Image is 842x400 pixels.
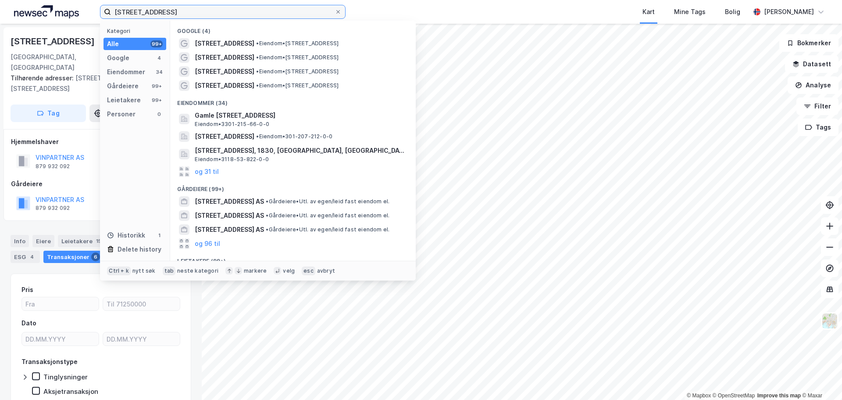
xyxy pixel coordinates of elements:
input: Fra [22,297,99,310]
div: Pris [21,285,33,295]
div: Gårdeiere [11,179,191,189]
input: Til 71250000 [103,297,180,310]
div: 879 932 092 [36,205,70,212]
span: Gårdeiere • Utl. av egen/leid fast eiendom el. [266,212,389,219]
input: DD.MM.YYYY [22,332,99,346]
div: Info [11,235,29,247]
a: OpenStreetMap [713,393,755,399]
div: Leietakere [107,95,141,105]
div: Gårdeiere (99+) [170,179,416,195]
span: [STREET_ADDRESS] [195,66,254,77]
a: Mapbox [687,393,711,399]
img: logo.a4113a55bc3d86da70a041830d287a7e.svg [14,5,79,18]
div: 99+ [150,83,163,90]
button: Bokmerker [779,34,838,52]
div: Google [107,53,129,63]
div: Leietakere (99+) [170,251,416,267]
span: [STREET_ADDRESS] [195,52,254,63]
a: Improve this map [757,393,801,399]
div: 0 [156,111,163,118]
input: Søk på adresse, matrikkel, gårdeiere, leietakere eller personer [111,5,335,18]
span: Eiendom • 301-207-212-0-0 [256,133,332,140]
button: Analyse [788,76,838,94]
div: Leietakere [58,235,107,247]
div: Kart [642,7,655,17]
div: Gårdeiere [107,81,139,91]
div: 4 [156,54,163,61]
div: Eiendommer [107,67,145,77]
div: Aksjetransaksjon [43,387,98,396]
div: Transaksjonstype [21,357,78,367]
div: [GEOGRAPHIC_DATA], [GEOGRAPHIC_DATA] [11,52,116,73]
div: Eiendommer (34) [170,93,416,108]
span: [STREET_ADDRESS] AS [195,224,264,235]
span: • [266,226,268,233]
div: Historikk [107,230,145,241]
button: Datasett [785,55,838,73]
span: Eiendom • [STREET_ADDRESS] [256,40,339,47]
span: • [256,133,259,140]
button: Tag [11,105,86,122]
div: Kategori [107,28,166,34]
div: Alle [107,39,119,49]
div: nytt søk [132,267,156,274]
div: markere [244,267,267,274]
div: tab [163,267,176,275]
span: • [266,198,268,205]
div: neste kategori [177,267,218,274]
div: Bolig [725,7,740,17]
div: 99+ [150,40,163,47]
div: [STREET_ADDRESS] [11,34,96,48]
div: ESG [11,251,40,263]
span: • [256,54,259,61]
span: [STREET_ADDRESS], 1830, [GEOGRAPHIC_DATA], [GEOGRAPHIC_DATA] [195,145,405,156]
button: og 96 til [195,238,220,249]
span: Gamle [STREET_ADDRESS] [195,110,405,121]
div: 6 [91,252,100,261]
div: Dato [21,318,36,328]
span: [STREET_ADDRESS] [195,131,254,142]
span: [STREET_ADDRESS] [195,80,254,91]
span: Eiendom • 3118-53-822-0-0 [195,156,269,163]
div: 34 [156,68,163,76]
span: • [266,212,268,219]
div: 99+ [150,97,163,104]
span: • [256,82,259,89]
button: Tags [798,119,838,136]
div: [PERSON_NAME] [764,7,814,17]
div: Google (4) [170,21,416,36]
button: Filter [796,97,838,115]
div: Personer [107,109,136,119]
div: [STREET_ADDRESS], [STREET_ADDRESS] [11,73,184,94]
span: Eiendom • 3301-215-66-0-0 [195,121,269,128]
div: Tinglysninger [43,373,88,381]
span: Eiendom • [STREET_ADDRESS] [256,54,339,61]
span: Eiendom • [STREET_ADDRESS] [256,68,339,75]
span: [STREET_ADDRESS] [195,38,254,49]
div: 4 [28,252,36,261]
iframe: Chat Widget [798,358,842,400]
span: Gårdeiere • Utl. av egen/leid fast eiendom el. [266,226,389,233]
div: 15 [94,237,103,245]
input: DD.MM.YYYY [103,332,180,346]
span: Gårdeiere • Utl. av egen/leid fast eiendom el. [266,198,389,205]
div: Eiere [32,235,54,247]
div: 1 [156,232,163,239]
div: Ctrl + k [107,267,131,275]
div: Delete history [118,244,161,255]
span: Eiendom • [STREET_ADDRESS] [256,82,339,89]
div: Transaksjoner [43,251,103,263]
div: esc [302,267,315,275]
img: Z [821,313,838,329]
span: • [256,40,259,47]
span: [STREET_ADDRESS] AS [195,196,264,207]
span: Tilhørende adresser: [11,74,75,82]
div: Hjemmelshaver [11,137,191,147]
span: [STREET_ADDRESS] AS [195,210,264,221]
div: Mine Tags [674,7,706,17]
button: og 31 til [195,166,219,177]
div: 879 932 092 [36,163,70,170]
span: • [256,68,259,75]
div: avbryt [317,267,335,274]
